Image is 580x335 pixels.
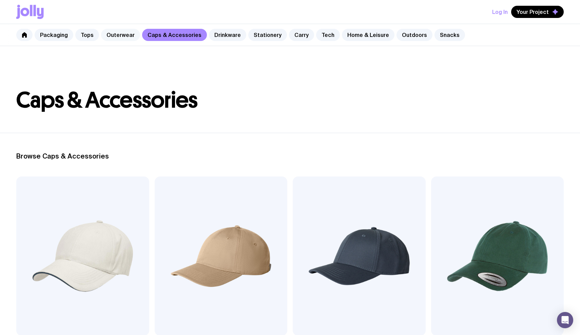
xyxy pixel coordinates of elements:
[16,152,564,160] h2: Browse Caps & Accessories
[557,312,573,328] div: Open Intercom Messenger
[248,29,287,41] a: Stationery
[75,29,99,41] a: Tops
[517,8,549,15] span: Your Project
[16,89,564,111] h1: Caps & Accessories
[511,6,564,18] button: Your Project
[397,29,432,41] a: Outdoors
[209,29,246,41] a: Drinkware
[101,29,140,41] a: Outerwear
[142,29,207,41] a: Caps & Accessories
[492,6,508,18] button: Log In
[35,29,73,41] a: Packaging
[289,29,314,41] a: Carry
[342,29,394,41] a: Home & Leisure
[434,29,465,41] a: Snacks
[316,29,340,41] a: Tech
